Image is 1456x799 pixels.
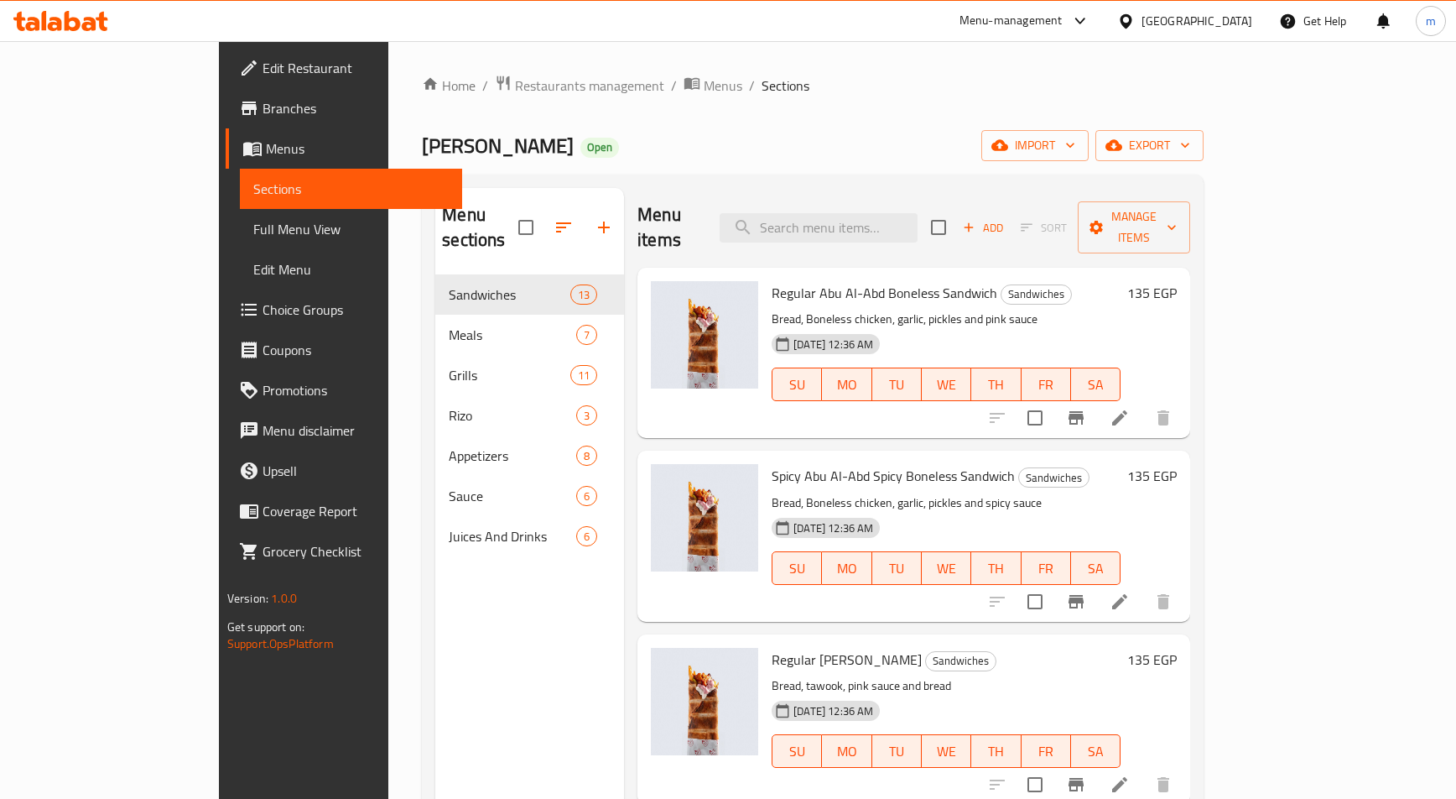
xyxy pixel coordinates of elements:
div: Grills11 [435,355,624,395]
span: TH [978,556,1014,581]
span: FR [1028,373,1064,397]
button: MO [822,368,871,401]
span: FR [1028,739,1064,764]
img: Spicy Abu Al-Abd Spicy Boneless Sandwich [651,464,758,572]
button: TU [872,734,922,768]
span: MO [829,739,865,764]
button: SU [772,551,822,585]
span: MO [829,556,865,581]
span: SA [1078,739,1114,764]
button: Add section [584,207,624,248]
span: TU [879,739,915,764]
span: Choice Groups [263,300,449,320]
div: Juices And Drinks [449,526,576,546]
span: WE [928,556,965,581]
button: delete [1143,582,1183,622]
span: WE [928,373,965,397]
span: SU [779,739,815,764]
a: Coverage Report [226,491,462,531]
span: Menu disclaimer [263,420,449,441]
a: Edit menu item [1110,408,1130,428]
span: TH [978,373,1014,397]
span: Edit Restaurant [263,58,449,78]
span: Regular [PERSON_NAME] [772,647,922,672]
span: [PERSON_NAME] [422,127,574,164]
div: items [570,285,597,305]
button: delete [1143,398,1183,438]
a: Edit Restaurant [226,48,462,88]
button: FR [1022,734,1071,768]
span: Upsell [263,461,449,481]
button: MO [822,551,871,585]
span: Sandwiches [1019,468,1089,488]
h6: 135 EGP [1127,648,1177,671]
span: Coverage Report [263,501,449,521]
a: Menu disclaimer [226,410,462,451]
span: 8 [577,448,596,464]
span: 1.0.0 [271,587,297,609]
div: items [576,526,597,546]
span: Sandwiches [1001,285,1071,304]
div: Juices And Drinks6 [435,516,624,556]
span: Open [580,140,619,154]
a: Edit menu item [1110,775,1130,795]
span: TU [879,373,915,397]
button: TH [971,368,1021,401]
span: import [995,135,1075,156]
a: Edit menu item [1110,592,1130,612]
img: Regular Abu Al-Abd Tawook Sandwich [651,648,758,755]
span: SA [1078,373,1114,397]
span: Add item [956,215,1010,241]
span: SA [1078,556,1114,581]
span: Sandwiches [449,285,570,305]
button: import [981,130,1089,161]
a: Restaurants management [495,75,664,97]
span: 13 [571,287,596,303]
span: Full Menu View [253,219,449,239]
button: TU [872,368,922,401]
div: Sandwiches13 [435,274,624,315]
div: Open [580,138,619,158]
div: Menu-management [959,11,1063,31]
button: WE [922,368,971,401]
div: Meals7 [435,315,624,355]
span: WE [928,739,965,764]
span: Sort sections [543,207,584,248]
img: Regular Abu Al-Abd Boneless Sandwich [651,281,758,389]
p: Bread, Boneless chicken, garlic, pickles and pink sauce [772,309,1121,330]
button: TH [971,551,1021,585]
button: Branch-specific-item [1056,398,1096,438]
button: SU [772,368,822,401]
span: Select all sections [508,210,543,245]
div: Sandwiches [925,651,996,671]
span: Promotions [263,380,449,400]
span: 7 [577,327,596,343]
h6: 135 EGP [1127,281,1177,305]
span: Sandwiches [926,651,996,671]
a: Sections [240,169,462,209]
span: Appetizers [449,446,576,466]
span: 11 [571,368,596,384]
div: Sauce [449,486,576,506]
button: SA [1071,551,1121,585]
div: items [576,486,597,506]
span: Menus [704,76,742,96]
h2: Menu sections [442,202,518,253]
span: Select section [921,210,956,245]
span: Edit Menu [253,259,449,279]
button: FR [1022,368,1071,401]
span: Branches [263,98,449,118]
input: search [720,213,918,243]
span: [DATE] 12:36 AM [787,337,880,352]
a: Coupons [226,330,462,370]
span: FR [1028,556,1064,581]
nav: Menu sections [435,268,624,563]
span: Grocery Checklist [263,541,449,561]
button: TU [872,551,922,585]
span: m [1426,12,1436,30]
div: items [576,446,597,466]
li: / [749,76,755,96]
span: 6 [577,529,596,545]
span: Restaurants management [515,76,664,96]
